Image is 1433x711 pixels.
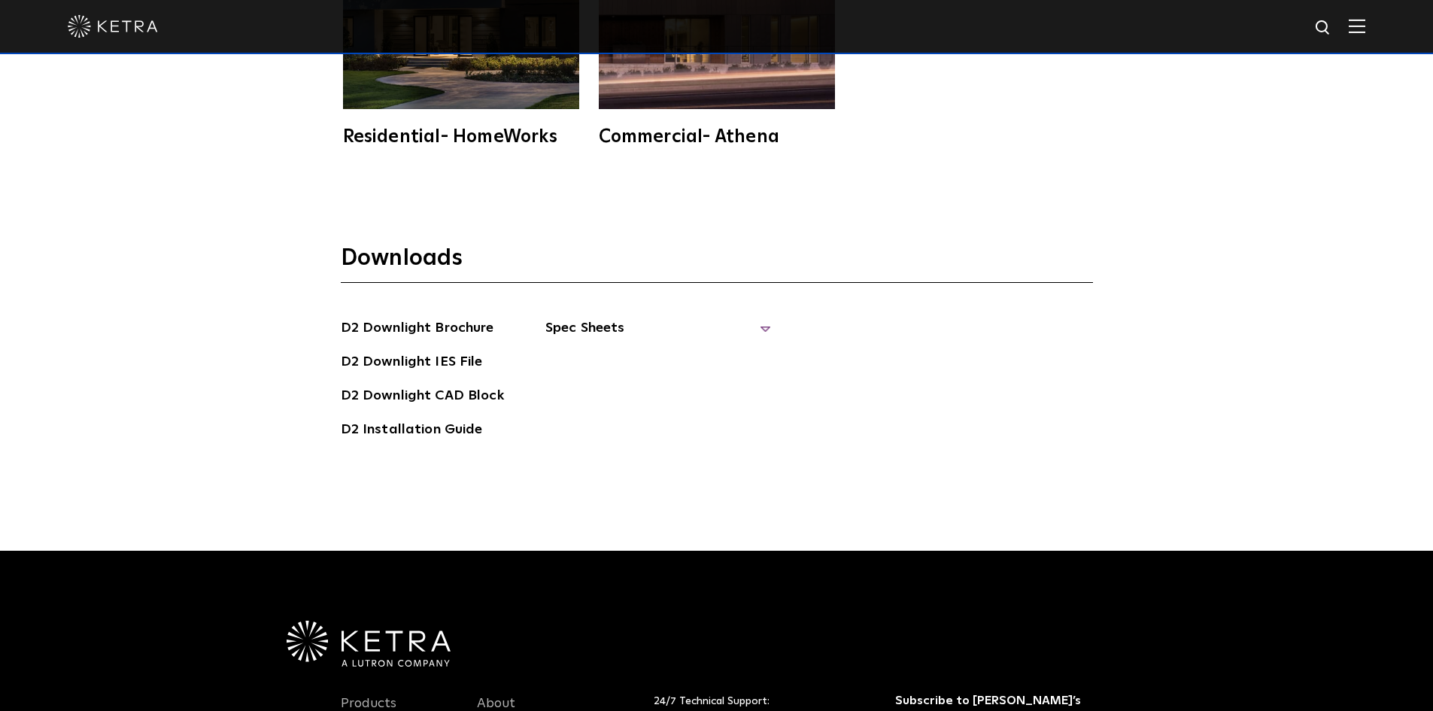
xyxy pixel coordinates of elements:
img: ketra-logo-2019-white [68,15,158,38]
img: Hamburger%20Nav.svg [1349,19,1365,33]
h3: Downloads [341,244,1093,283]
a: D2 Installation Guide [341,419,483,443]
img: search icon [1314,19,1333,38]
span: Spec Sheets [545,318,771,351]
a: D2 Downlight CAD Block [341,385,504,409]
div: Residential- HomeWorks [343,128,579,146]
a: D2 Downlight IES File [341,351,483,375]
div: Commercial- Athena [599,128,835,146]
img: Ketra-aLutronCo_White_RGB [287,621,451,667]
a: D2 Downlight Brochure [341,318,494,342]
